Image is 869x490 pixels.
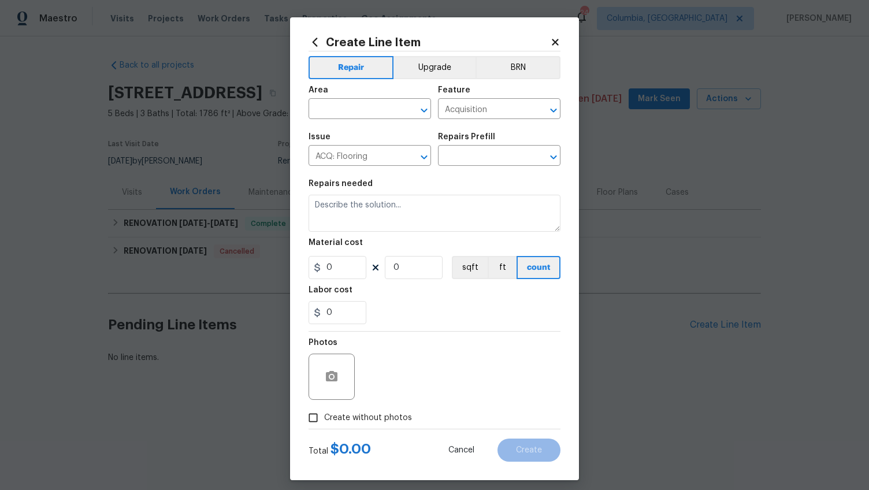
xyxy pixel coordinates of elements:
button: Cancel [430,439,493,462]
h5: Repairs Prefill [438,133,495,141]
span: Create without photos [324,412,412,424]
button: ft [488,256,517,279]
button: Open [545,102,562,118]
h5: Feature [438,86,470,94]
span: $ 0.00 [330,442,371,456]
h5: Issue [309,133,330,141]
button: BRN [476,56,560,79]
button: sqft [452,256,488,279]
div: Total [309,443,371,457]
span: Cancel [448,446,474,455]
button: Open [545,149,562,165]
h2: Create Line Item [309,36,550,49]
button: count [517,256,560,279]
button: Upgrade [393,56,476,79]
button: Create [497,439,560,462]
button: Open [416,149,432,165]
h5: Area [309,86,328,94]
button: Repair [309,56,393,79]
h5: Labor cost [309,286,352,294]
h5: Repairs needed [309,180,373,188]
span: Create [516,446,542,455]
h5: Photos [309,339,337,347]
button: Open [416,102,432,118]
h5: Material cost [309,239,363,247]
